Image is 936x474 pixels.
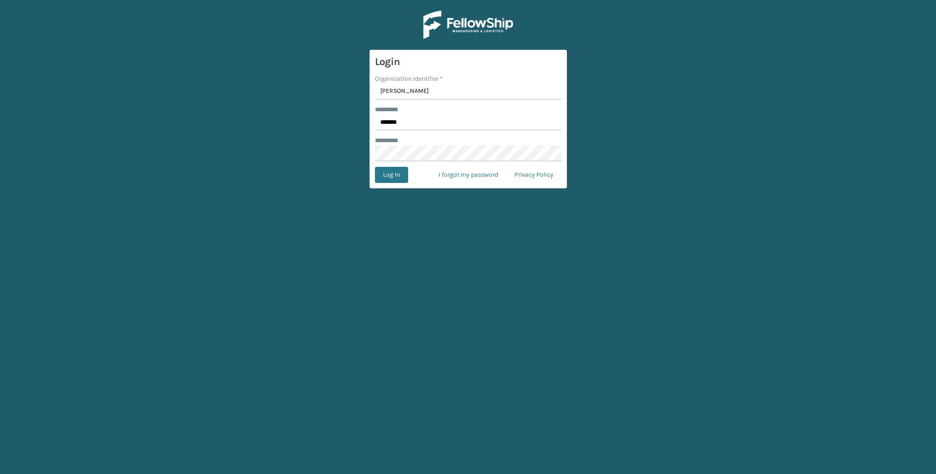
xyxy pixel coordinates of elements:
a: Privacy Policy [506,167,562,183]
h3: Login [375,55,562,69]
label: Organization Identifier [375,74,443,83]
img: Logo [423,11,513,39]
a: I forgot my password [431,167,506,183]
button: Log In [375,167,408,183]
